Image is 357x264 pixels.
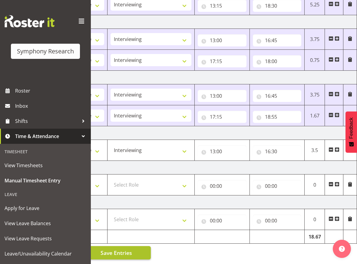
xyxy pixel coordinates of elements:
[5,204,86,213] span: Apply for Leave
[2,188,89,201] div: Leave
[345,111,357,153] button: Feedback - Show survey
[5,234,86,243] span: View Leave Requests
[198,215,246,227] input: Click to select...
[198,34,246,46] input: Click to select...
[305,209,325,230] td: 0
[305,84,325,105] td: 3.75
[5,176,86,185] span: Manual Timesheet Entry
[198,111,246,123] input: Click to select...
[15,117,79,126] span: Shifts
[305,174,325,195] td: 0
[305,29,325,50] td: 3.75
[15,86,88,95] span: Roster
[253,111,302,123] input: Click to select...
[305,230,325,244] td: 18.67
[101,249,132,257] span: Save Entries
[305,50,325,71] td: 0.75
[5,15,55,27] img: Rosterit website logo
[17,47,74,56] div: Symphony Research
[253,55,302,67] input: Click to select...
[82,246,151,259] button: Save Entries
[15,101,88,110] span: Inbox
[2,231,89,246] a: View Leave Requests
[5,249,86,258] span: Leave/Unavailability Calendar
[339,246,345,252] img: help-xxl-2.png
[305,140,325,161] td: 3.5
[15,132,79,141] span: Time & Attendance
[198,145,246,157] input: Click to select...
[5,161,86,170] span: View Timesheets
[253,34,302,46] input: Click to select...
[198,180,246,192] input: Click to select...
[253,90,302,102] input: Click to select...
[349,117,354,139] span: Feedback
[198,90,246,102] input: Click to select...
[2,173,89,188] a: Manual Timesheet Entry
[2,201,89,216] a: Apply for Leave
[253,180,302,192] input: Click to select...
[305,105,325,126] td: 1.67
[5,219,86,228] span: View Leave Balances
[2,246,89,261] a: Leave/Unavailability Calendar
[2,216,89,231] a: View Leave Balances
[253,215,302,227] input: Click to select...
[198,55,246,67] input: Click to select...
[2,145,89,158] div: Timesheet
[2,158,89,173] a: View Timesheets
[253,145,302,157] input: Click to select...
